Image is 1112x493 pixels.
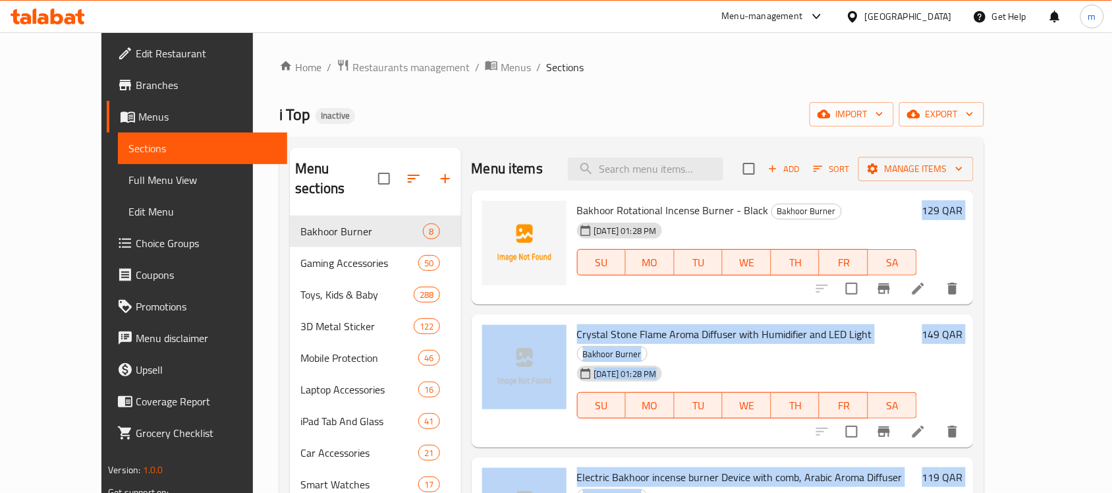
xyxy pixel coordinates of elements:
h6: 149 QAR [922,325,963,343]
a: Menu disclaimer [107,322,287,354]
span: SU [583,396,621,415]
span: Sections [546,59,584,75]
a: Coupons [107,259,287,291]
a: Home [279,59,321,75]
span: Menus [501,59,531,75]
span: Smart Watches [300,477,418,492]
button: MO [626,392,675,419]
div: Toys, Kids & Baby288 [290,279,460,310]
div: 3D Metal Sticker122 [290,310,460,342]
button: Add [763,159,805,179]
span: Sections [128,140,277,156]
a: Grocery Checklist [107,417,287,449]
div: 3D Metal Sticker [300,318,414,334]
div: items [418,413,439,429]
div: items [423,223,439,239]
span: import [820,106,883,123]
span: Inactive [316,110,355,121]
a: Upsell [107,354,287,386]
span: Edit Menu [128,204,277,219]
div: items [418,445,439,461]
span: Crystal Stone Flame Aroma Diffuser with Humidifier and LED Light [577,324,872,344]
span: Sort [814,161,850,177]
button: FR [820,392,868,419]
div: Laptop Accessories16 [290,374,460,405]
span: 41 [419,415,439,428]
span: 46 [419,352,439,364]
button: WE [723,249,771,275]
a: Restaurants management [337,59,470,76]
a: Promotions [107,291,287,322]
button: Branch-specific-item [868,416,900,448]
span: Menu disclaimer [136,330,277,346]
span: Restaurants management [352,59,470,75]
span: Mobile Protection [300,350,418,366]
a: Menus [107,101,287,132]
span: MO [631,396,669,415]
button: SA [868,249,917,275]
a: Choice Groups [107,227,287,259]
span: TU [680,396,718,415]
span: Branches [136,77,277,93]
span: WE [728,253,766,272]
div: Inactive [316,108,355,124]
span: 16 [419,384,439,396]
span: Bakhoor Burner [300,223,423,239]
button: Add section [430,163,461,194]
button: TU [675,392,723,419]
span: Manage items [869,161,963,177]
h2: Menu items [472,159,543,179]
span: iPad Tab And Glass [300,413,418,429]
button: WE [723,392,771,419]
span: Select to update [838,418,866,446]
a: Edit menu item [910,281,926,297]
li: / [475,59,480,75]
span: Menus [138,109,277,125]
a: Full Menu View [118,164,287,196]
span: Bakhoor Rotational Incense Burner - Black [577,200,769,220]
span: [DATE] 01:28 PM [589,368,662,380]
span: Gaming Accessories [300,255,418,271]
button: Manage items [858,157,974,181]
span: export [910,106,974,123]
span: Bakhoor Burner [578,347,647,362]
span: Version: [108,461,140,478]
li: / [327,59,331,75]
span: Full Menu View [128,172,277,188]
h6: 119 QAR [922,468,963,486]
span: 17 [419,478,439,491]
span: 8 [424,225,439,238]
span: Edit Restaurant [136,45,277,61]
div: iPad Tab And Glass41 [290,405,460,437]
span: SA [874,253,912,272]
span: Promotions [136,299,277,314]
span: Coverage Report [136,393,277,409]
span: MO [631,253,669,272]
span: [DATE] 01:28 PM [589,225,662,237]
button: export [899,102,984,127]
span: Laptop Accessories [300,382,418,397]
span: TH [777,253,815,272]
span: FR [825,253,863,272]
button: Branch-specific-item [868,273,900,304]
div: Bakhoor Burner8 [290,216,460,247]
span: WE [728,396,766,415]
h2: Menu sections [295,159,377,198]
span: Sort items [805,159,858,179]
span: 50 [419,257,439,270]
button: FR [820,249,868,275]
a: Edit Restaurant [107,38,287,69]
span: Sort sections [398,163,430,194]
nav: breadcrumb [279,59,984,76]
div: Mobile Protection46 [290,342,460,374]
span: Bakhoor Burner [772,204,841,219]
span: FR [825,396,863,415]
span: 1.0.0 [143,461,163,478]
a: Edit menu item [910,424,926,440]
span: Upsell [136,362,277,378]
span: Electric Bakhoor incense burner Device with comb, Arabic Aroma Diffuser [577,467,903,487]
a: Edit Menu [118,196,287,227]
